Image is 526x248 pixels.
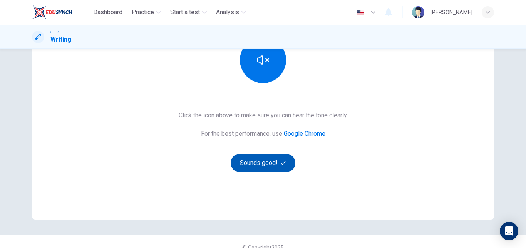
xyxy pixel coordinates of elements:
[132,8,154,17] span: Practice
[93,8,122,17] span: Dashboard
[231,154,295,172] button: Sounds good!
[500,222,518,240] div: Open Intercom Messenger
[167,5,210,19] button: Start a test
[129,5,164,19] button: Practice
[32,5,90,20] a: EduSynch logo
[356,10,365,15] img: en
[32,5,72,20] img: EduSynch logo
[284,130,325,137] a: Google Chrome
[50,35,71,44] h1: Writing
[170,8,200,17] span: Start a test
[213,5,249,19] button: Analysis
[201,129,325,138] h6: For the best performance, use
[431,8,472,17] div: [PERSON_NAME]
[216,8,239,17] span: Analysis
[179,111,348,120] h6: Click the icon above to make sure you can hear the tone clearly.
[90,5,126,19] button: Dashboard
[412,6,424,18] img: Profile picture
[50,30,59,35] span: CEFR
